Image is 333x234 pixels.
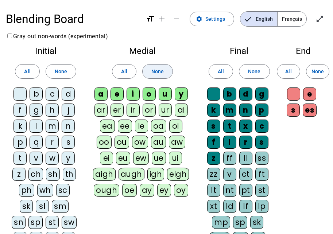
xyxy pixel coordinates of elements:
div: k [13,120,27,133]
div: b [223,87,236,101]
div: sc [56,184,70,197]
h2: Initial [12,47,80,55]
div: ough [94,184,119,197]
div: er [111,104,124,117]
h1: Blending Board [6,7,140,31]
div: sh [46,168,60,181]
div: lp [255,200,268,213]
mat-icon: open_in_full [315,15,324,23]
div: r [46,136,59,149]
div: sw [62,216,77,229]
div: ph [19,184,34,197]
span: All [285,67,291,76]
div: u [159,87,172,101]
div: m [223,104,236,117]
div: ew [133,152,149,165]
div: n [62,120,75,133]
div: sm [52,200,69,213]
h2: End [285,47,321,55]
button: All [209,64,233,79]
div: oa [151,120,166,133]
div: m [46,120,59,133]
div: pt [239,184,252,197]
span: All [24,67,30,76]
div: th [63,168,76,181]
button: Decrease font size [169,12,184,26]
mat-icon: add [158,15,166,23]
div: lf [239,200,252,213]
span: None [55,67,67,76]
div: lt [207,184,220,197]
button: None [306,64,329,79]
div: o [143,87,156,101]
div: y [62,152,75,165]
div: ou [115,136,129,149]
div: d [62,87,75,101]
button: None [239,64,270,79]
div: ey [157,184,171,197]
div: t [13,152,27,165]
div: d [239,87,252,101]
span: All [121,67,127,76]
div: es [303,104,317,117]
div: oo [97,136,112,149]
div: f [13,104,27,117]
div: ui [169,152,182,165]
button: All [277,64,300,79]
div: igh [147,168,164,181]
div: ss [255,152,268,165]
div: s [287,104,300,117]
h2: Medial [92,47,194,55]
div: a [94,87,108,101]
div: f [207,136,220,149]
div: p [255,104,268,117]
div: ld [223,200,236,213]
div: ct [239,168,252,181]
mat-icon: remove [172,15,181,23]
span: English [240,12,277,26]
div: st [255,184,268,197]
div: ll [239,152,252,165]
button: All [15,64,39,79]
span: None [248,67,260,76]
div: w [46,152,59,165]
div: sk [20,200,33,213]
div: eigh [167,168,189,181]
button: None [142,64,173,79]
span: None [311,67,324,76]
button: Increase font size [155,12,169,26]
div: s [207,120,220,133]
div: s [62,136,75,149]
div: ee [118,120,132,133]
div: p [13,136,27,149]
span: None [151,67,164,76]
div: wh [37,184,53,197]
div: g [30,104,43,117]
div: n [239,104,252,117]
div: mp [212,216,230,229]
div: aw [169,136,185,149]
div: z [207,152,220,165]
div: ft [255,168,268,181]
div: y [175,87,188,101]
div: e [111,87,124,101]
div: b [30,87,43,101]
div: zz [207,168,220,181]
button: Enter full screen [313,12,327,26]
div: t [223,120,236,133]
div: ur [159,104,172,117]
div: st [46,216,59,229]
div: l [223,136,236,149]
div: xt [207,200,220,213]
div: ea [100,120,115,133]
div: ar [94,104,108,117]
div: or [143,104,156,117]
div: ue [152,152,166,165]
div: ay [140,184,154,197]
mat-button-toggle-group: Language selection [240,11,307,27]
div: oy [174,184,188,197]
div: ei [100,152,113,165]
div: sp [28,216,43,229]
div: ie [135,120,148,133]
label: Gray out non-words (experimental) [6,33,108,40]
